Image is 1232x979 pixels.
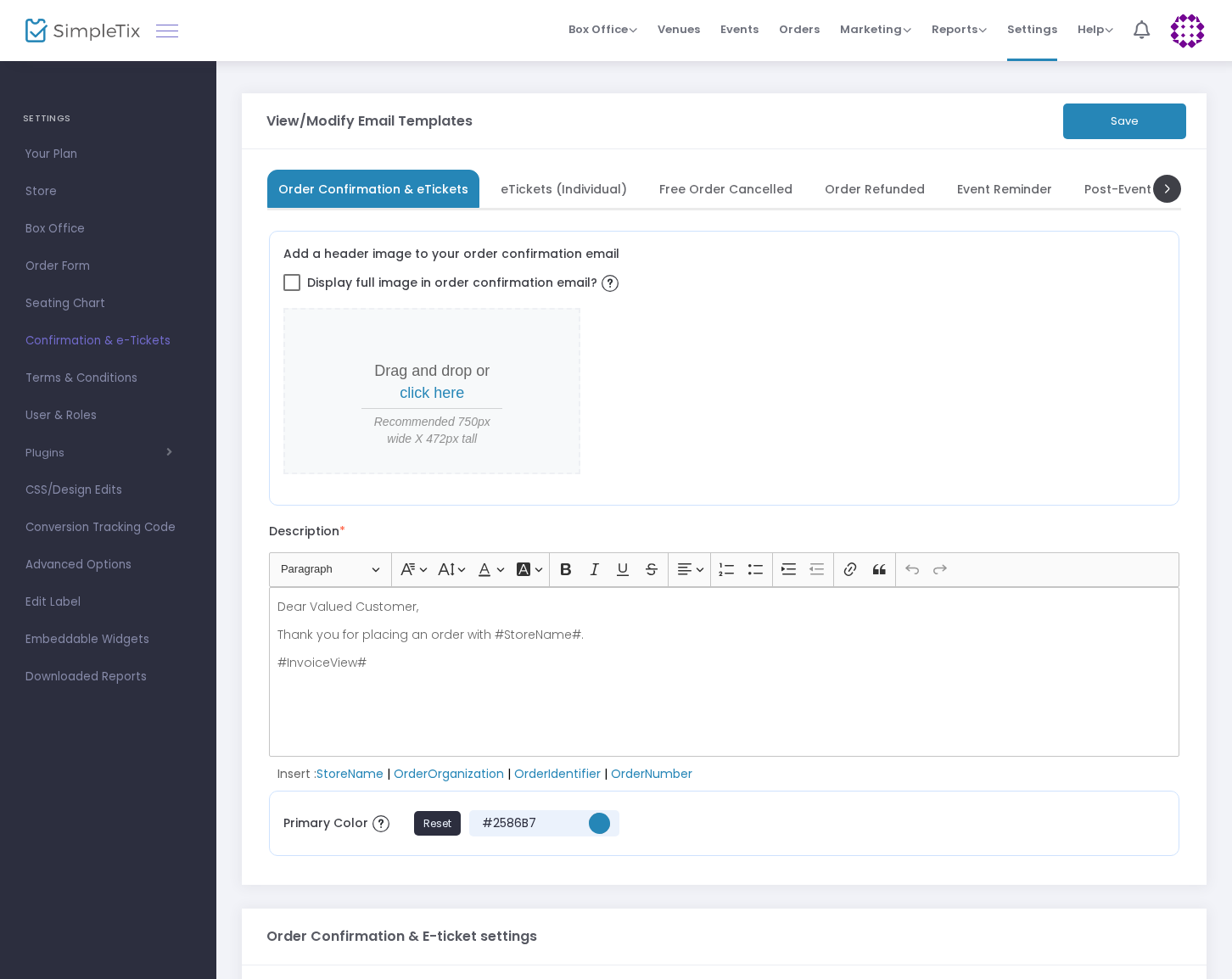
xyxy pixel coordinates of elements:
span: Settings [1007,8,1057,51]
span: eTickets (Individual) [501,184,627,193]
span: | [601,765,611,782]
label: Primary Color [283,810,394,836]
div: Rich Text Editor, main [269,587,1179,757]
button: Plugins [25,446,172,460]
span: Events [720,8,759,51]
span: Downloaded Reports [25,666,191,688]
span: Order Confirmation & eTickets [278,184,468,193]
span: Conversion Tracking Code [25,517,191,539]
button: Paragraph [273,557,388,583]
span: Confirmation & e-Tickets [25,330,191,352]
span: Terms & Conditions [25,367,191,389]
h3: View/Modify Email Templates [266,115,473,128]
p: #InvoiceView# [277,654,1172,671]
span: Venues [658,8,700,51]
h3: Order Confirmation & E-ticket settings [266,930,537,943]
span: Order Form [25,255,191,277]
span: Box Office [568,21,637,37]
span: OrderIdentifier [514,765,601,782]
h4: SETTINGS [23,102,193,136]
span: Store [25,181,191,203]
p: Thank you for placing an order with #StoreName#. [277,626,1172,643]
p: Dear Valued Customer, [277,598,1172,615]
span: StoreName [316,765,384,782]
label: Add a header image to your order confirmation email [283,245,619,262]
span: Seating Chart [25,293,191,315]
span: Insert : [277,765,316,782]
span: Advanced Options [25,554,191,576]
span: #2586B7 [478,814,580,831]
span: Order Refunded [825,184,925,193]
label: Description [269,523,345,540]
span: Event Reminder [957,184,1052,193]
span: CSS/Design Edits [25,479,191,501]
span: Help [1078,21,1113,37]
span: Your Plan [25,143,191,165]
span: Free Order Cancelled [659,184,792,193]
span: Reports [932,21,987,37]
span: | [504,765,514,782]
span: OrderNumber [611,765,692,782]
span: Display full image in order confirmation email? [307,268,623,297]
span: Post-Event Follow Up [1084,184,1215,193]
span: Embeddable Widgets [25,629,191,651]
span: | [384,765,394,782]
span: Edit Label [25,591,191,613]
span: Paragraph [281,559,369,579]
span: User & Roles [25,405,191,427]
span: Orders [779,8,820,51]
div: Editor toolbar [269,552,1179,586]
span: click here [400,384,464,401]
img: question-mark [602,275,619,292]
button: Reset [414,811,461,836]
p: Drag and drop or [361,361,502,404]
img: question-mark [372,815,389,832]
kendo-colorpicker: #2586b7 [580,810,611,836]
span: OrderOrganization [394,765,504,782]
span: Box Office [25,218,191,240]
button: Save [1063,103,1186,139]
span: Recommended 750px wide X 472px tall [361,413,502,447]
span: Marketing [840,21,911,37]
